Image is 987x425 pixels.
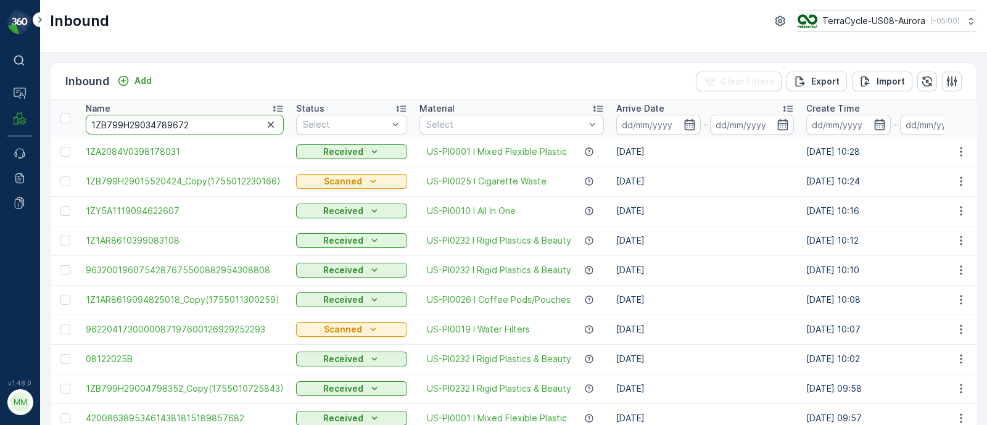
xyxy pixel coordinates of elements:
[877,75,905,88] p: Import
[930,16,960,26] p: ( -05:00 )
[610,255,800,285] td: [DATE]
[296,233,407,248] button: Received
[696,72,782,91] button: Clear Filters
[427,323,530,336] a: US-PI0019 I Water Filters
[134,75,152,87] p: Add
[60,265,70,275] div: Toggle Row Selected
[426,118,585,131] p: Select
[86,115,284,134] input: Search
[86,102,110,115] p: Name
[60,324,70,334] div: Toggle Row Selected
[900,115,985,134] input: dd/mm/yyyy
[10,392,30,412] div: MM
[324,323,362,336] p: Scanned
[610,196,800,226] td: [DATE]
[60,176,70,186] div: Toggle Row Selected
[296,352,407,366] button: Received
[610,315,800,344] td: [DATE]
[86,205,284,217] a: 1ZY5A1119094622607
[7,379,32,387] span: v 1.48.0
[806,115,891,134] input: dd/mm/yyyy
[323,234,363,247] p: Received
[419,102,455,115] p: Material
[427,205,516,217] a: US-PI0010 I All In One
[65,73,110,90] p: Inbound
[323,146,363,158] p: Received
[60,413,70,423] div: Toggle Row Selected
[703,117,708,132] p: -
[822,15,925,27] p: TerraCycle-US08-Aurora
[610,285,800,315] td: [DATE]
[86,294,284,306] a: 1Z1AR8619094825018_Copy(1755011300259)
[86,353,284,365] a: 08122025B
[427,353,571,365] a: US-PI0232 I Rigid Plastics & Beauty
[86,323,284,336] a: 9622041730000087197600126929252293
[112,73,157,88] button: Add
[86,264,284,276] a: 9632001960754287675500882954308808
[610,137,800,167] td: [DATE]
[811,75,840,88] p: Export
[427,382,571,395] a: US-PI0232 I Rigid Plastics & Beauty
[60,206,70,216] div: Toggle Row Selected
[296,102,324,115] p: Status
[323,294,363,306] p: Received
[296,263,407,278] button: Received
[86,382,284,395] a: 1ZB799H29004798352_Copy(1755010725843)
[60,147,70,157] div: Toggle Row Selected
[798,14,817,28] img: image_ci7OI47.png
[806,102,860,115] p: Create Time
[60,354,70,364] div: Toggle Row Selected
[610,344,800,374] td: [DATE]
[710,115,795,134] input: dd/mm/yyyy
[427,294,571,306] a: US-PI0026 I Coffee Pods/Pouches
[787,72,847,91] button: Export
[323,382,363,395] p: Received
[798,10,977,32] button: TerraCycle-US08-Aurora(-05:00)
[323,412,363,424] p: Received
[7,389,32,415] button: MM
[86,234,284,247] a: 1Z1AR8610399083108
[610,374,800,403] td: [DATE]
[616,115,701,134] input: dd/mm/yyyy
[427,412,567,424] a: US-PI0001 I Mixed Flexible Plastic
[296,381,407,396] button: Received
[852,72,912,91] button: Import
[60,384,70,394] div: Toggle Row Selected
[721,75,774,88] p: Clear Filters
[296,292,407,307] button: Received
[303,118,388,131] p: Select
[427,146,567,158] a: US-PI0001 I Mixed Flexible Plastic
[616,102,664,115] p: Arrive Date
[427,234,571,247] a: US-PI0232 I Rigid Plastics & Beauty
[324,175,362,188] p: Scanned
[323,353,363,365] p: Received
[296,322,407,337] button: Scanned
[86,412,284,424] a: 420086389534614381815189857682
[86,175,284,188] a: 1ZB799H29015520424_Copy(1755012230166)
[296,144,407,159] button: Received
[86,146,284,158] a: 1ZA2084V0398178031
[296,204,407,218] button: Received
[296,174,407,189] button: Scanned
[610,167,800,196] td: [DATE]
[893,117,898,132] p: -
[323,205,363,217] p: Received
